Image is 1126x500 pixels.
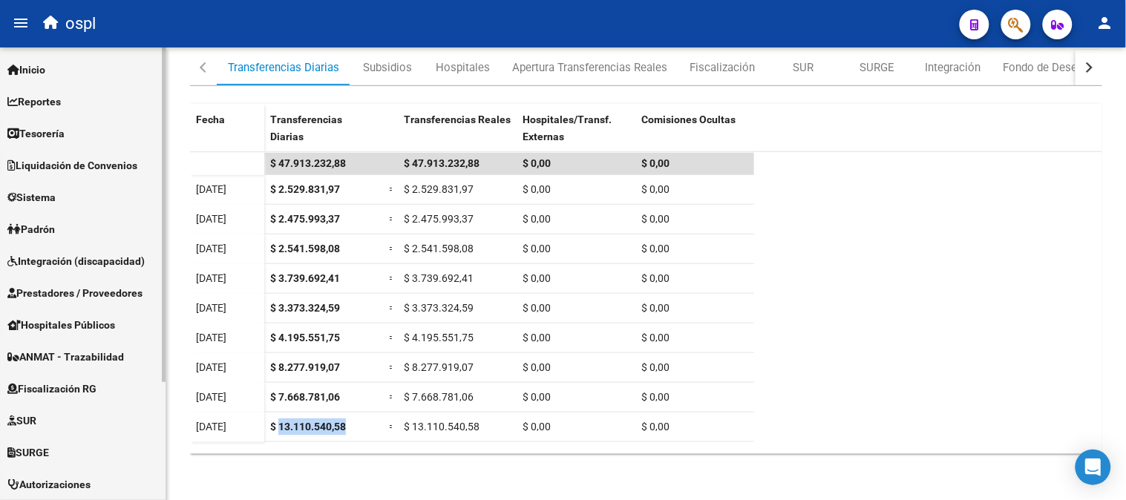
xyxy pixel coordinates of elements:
span: [DATE] [196,213,226,225]
span: $ 0,00 [641,361,670,373]
span: Integración (discapacidad) [7,253,145,269]
span: = [389,361,395,373]
span: $ 2.475.993,37 [404,213,474,225]
span: Sistema [7,189,56,205]
span: $ 0,00 [641,391,670,403]
span: $ 0,00 [641,421,670,432]
span: = [389,272,395,284]
span: Comisiones Ocultas [641,114,736,125]
span: $ 2.529.831,97 [270,183,340,195]
div: SURGE [860,59,895,76]
span: $ 3.739.692,41 [270,272,340,284]
datatable-header-cell: Transferencias Reales [398,104,517,166]
span: Transferencias Reales [404,114,511,125]
span: $ 2.475.993,37 [270,213,340,225]
span: $ 0,00 [523,157,551,169]
span: $ 0,00 [523,332,551,343]
span: = [389,183,395,195]
span: $ 0,00 [641,332,670,343]
span: [DATE] [196,361,226,373]
span: $ 0,00 [641,243,670,254]
span: $ 2.541.598,08 [270,243,340,254]
span: $ 8.277.919,07 [270,361,340,373]
span: [DATE] [196,391,226,403]
span: [DATE] [196,332,226,343]
span: = [389,391,395,403]
span: $ 7.668.781,06 [404,391,474,403]
span: Fiscalización RG [7,381,96,397]
span: Tesorería [7,125,65,142]
span: Reportes [7,93,61,110]
span: $ 0,00 [641,302,670,314]
span: = [389,332,395,343]
span: $ 47.913.232,88 [270,157,346,169]
span: ospl [65,7,96,40]
span: $ 0,00 [523,302,551,314]
div: Subsidios [363,59,412,76]
span: Inicio [7,62,45,78]
div: Fondo de Desempleo [1004,59,1109,76]
mat-icon: menu [12,14,30,32]
span: Hospitales Públicos [7,317,115,333]
span: $ 0,00 [641,272,670,284]
div: Apertura Transferencias Reales [512,59,667,76]
span: = [389,243,395,254]
span: [DATE] [196,302,226,314]
span: $ 0,00 [523,272,551,284]
span: Prestadores / Proveedores [7,285,143,301]
span: $ 0,00 [523,391,551,403]
datatable-header-cell: Comisiones Ocultas [635,104,754,166]
span: $ 0,00 [523,183,551,195]
div: SUR [793,59,814,76]
span: $ 8.277.919,07 [404,361,474,373]
span: $ 0,00 [523,213,551,225]
span: $ 0,00 [523,243,551,254]
span: Liquidación de Convenios [7,157,137,174]
span: $ 4.195.551,75 [270,332,340,343]
datatable-header-cell: Fecha [190,104,264,166]
span: [DATE] [196,421,226,432]
div: Open Intercom Messenger [1076,450,1111,485]
datatable-header-cell: Transferencias Diarias [264,104,383,166]
span: $ 0,00 [523,421,551,432]
span: $ 0,00 [641,213,670,225]
span: [DATE] [196,272,226,284]
span: SURGE [7,444,49,461]
span: $ 3.739.692,41 [404,272,474,284]
span: [DATE] [196,243,226,254]
div: Hospitales [436,59,490,76]
mat-icon: person [1096,14,1114,32]
span: Padrón [7,221,55,237]
span: $ 13.110.540,58 [270,421,346,432]
div: Transferencias Diarias [228,59,339,76]
div: Fiscalización [690,59,755,76]
span: $ 0,00 [641,183,670,195]
span: = [389,213,395,225]
span: = [389,302,395,314]
span: ANMAT - Trazabilidad [7,349,124,365]
span: $ 7.668.781,06 [270,391,340,403]
span: Transferencias Diarias [270,114,342,142]
span: [DATE] [196,183,226,195]
span: $ 13.110.540,58 [404,421,479,432]
span: $ 0,00 [641,157,670,169]
span: $ 2.529.831,97 [404,183,474,195]
span: $ 3.373.324,59 [404,302,474,314]
datatable-header-cell: Hospitales/Transf. Externas [517,104,635,166]
span: Fecha [196,114,225,125]
span: $ 47.913.232,88 [404,157,479,169]
span: $ 3.373.324,59 [270,302,340,314]
span: $ 0,00 [523,361,551,373]
span: = [389,421,395,432]
span: SUR [7,412,36,429]
div: Integración [926,59,981,76]
span: $ 2.541.598,08 [404,243,474,254]
span: Hospitales/Transf. Externas [523,114,612,142]
span: Autorizaciones [7,476,91,493]
span: $ 4.195.551,75 [404,332,474,343]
